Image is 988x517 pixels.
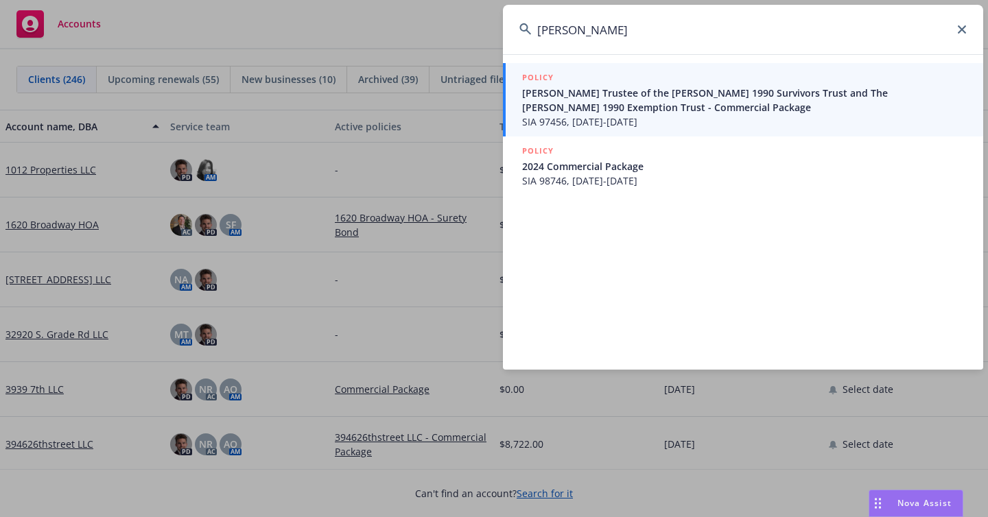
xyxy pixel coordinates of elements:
span: SIA 97456, [DATE]-[DATE] [522,115,967,129]
span: 2024 Commercial Package [522,159,967,173]
a: POLICY2024 Commercial PackageSIA 98746, [DATE]-[DATE] [503,136,983,195]
span: Nova Assist [897,497,952,509]
h5: POLICY [522,144,554,158]
div: Drag to move [869,490,886,516]
span: SIA 98746, [DATE]-[DATE] [522,173,967,188]
span: [PERSON_NAME] Trustee of the [PERSON_NAME] 1990 Survivors Trust and The [PERSON_NAME] 1990 Exempt... [522,86,967,115]
h5: POLICY [522,71,554,84]
a: POLICY[PERSON_NAME] Trustee of the [PERSON_NAME] 1990 Survivors Trust and The [PERSON_NAME] 1990 ... [503,63,983,136]
button: Nova Assist [869,490,963,517]
input: Search... [503,5,983,54]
